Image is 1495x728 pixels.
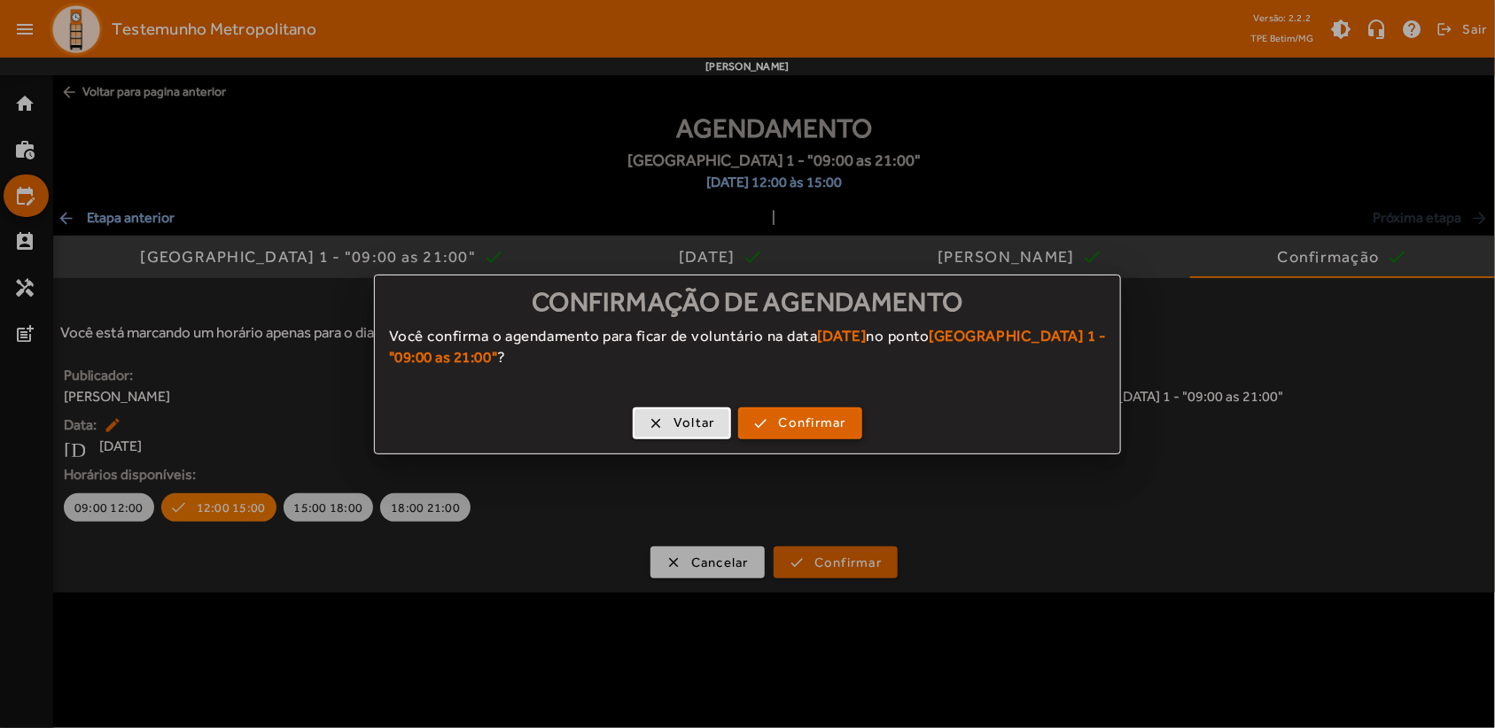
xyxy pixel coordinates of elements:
span: Voltar [674,413,715,433]
strong: [GEOGRAPHIC_DATA] 1 - "09:00 as 21:00" [389,327,1107,366]
strong: [DATE] [817,327,866,345]
span: Confirmação de agendamento [532,286,963,317]
button: Confirmar [738,407,862,439]
div: Você confirma o agendamento para ficar de voluntário na data no ponto ? [375,325,1121,385]
button: Voltar [633,407,731,439]
span: Confirmar [779,413,846,433]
